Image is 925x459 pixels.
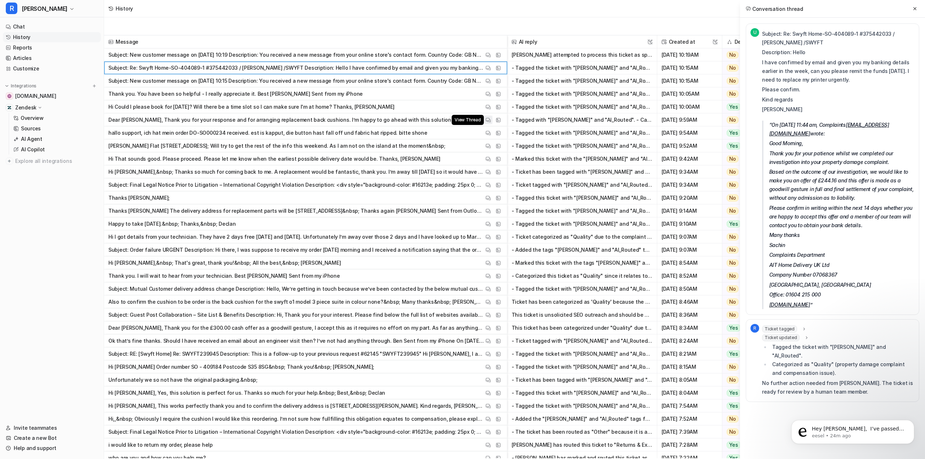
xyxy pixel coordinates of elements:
[722,87,767,100] button: No
[660,438,719,451] span: [DATE] 7:28AM
[769,121,915,138] p: On [DATE] 11:44 am, Complaints wrote:
[769,204,915,230] p: Please confirm in writing within the next 14 days whether you are happy to accept this offer and ...
[722,386,767,399] button: Yes
[722,126,767,139] button: Yes
[660,230,719,243] span: [DATE] 9:07AM
[108,256,341,269] p: Hi [PERSON_NAME],&nbsp; That's great, thank you!&nbsp; All the best,&nbsp; [PERSON_NAME]
[6,3,17,14] span: R
[3,22,101,32] a: Chat
[722,256,767,269] button: No
[452,115,483,125] span: View Thread
[10,134,101,144] a: AI Agent
[770,343,915,360] li: Tagged the ticket with "[PERSON_NAME]" and "AI_Routed".
[722,61,767,74] button: No
[107,35,504,48] span: Message
[769,281,915,289] p: [GEOGRAPHIC_DATA], [GEOGRAPHIC_DATA]
[769,261,915,269] p: AIT Home Delivery UK Ltd
[512,412,653,425] button: - Added the "[PERSON_NAME]" and "AI_Routed" tags for tracking. - Categorized the ticket as "Quali...
[108,204,484,217] p: Thanks [PERSON_NAME] The delivery address for replacement parts will be [STREET_ADDRESS]&nbsp; Th...
[660,87,719,100] span: [DATE] 10:05AM
[660,386,719,399] span: [DATE] 8:04AM
[512,282,653,295] button: - Tagged the ticket with "[PERSON_NAME]" and "AI_Routed". - Categorized the ticket as "Ordering" ...
[722,191,767,204] button: No
[3,43,101,53] a: Reports
[727,181,739,189] span: No
[512,308,653,321] button: This ticket is unsolicited SEO outreach and should be handled as spam. All necessary actions were...
[7,94,12,98] img: swyfthome.com
[21,146,45,153] p: AI Copilot
[10,144,101,155] a: AI Copilot
[660,100,719,113] span: [DATE] 10:00AM
[769,139,915,148] p: Good Morning,
[512,256,653,269] button: - Marked this ticket with the tags "[PERSON_NAME]" and "AI_Routed". - Categorized the ticket as "...
[727,116,739,124] span: No
[484,116,492,124] button: View Thread
[722,399,767,412] button: Yes
[3,32,101,42] a: History
[510,35,654,48] span: AI reply
[727,207,739,215] span: No
[722,425,767,438] button: No
[660,61,719,74] span: [DATE] 10:15AM
[727,64,739,72] span: No
[727,298,739,306] span: No
[512,113,653,126] button: - Tagged with "[PERSON_NAME]" and "AI_Routed". - Categorized as "Quality" (cushion defect/sagging...
[722,48,767,61] button: No
[727,337,739,345] span: No
[660,360,719,373] span: [DATE] 8:15AM
[769,251,915,259] p: Complaints Department
[512,321,653,334] button: This ticket has been categorized under "Quality" due to the ongoing issue with product defects, s...
[722,295,767,308] button: No
[746,5,803,13] h2: Conversation thread
[770,360,915,377] li: Categorized as "Quality" (property damage complaint and compensation issue).
[722,269,767,282] button: No
[108,230,484,243] p: Hi I got details from your technician. They have 2 days free [DATE] and [DATE]. Unfortunately I’m...
[512,126,653,139] button: - Tagged the ticket with "[PERSON_NAME]" and "AI_Routed". - Set ROUTING TOOL = "[GEOGRAPHIC_DATA]...
[660,74,719,87] span: [DATE] 10:15AM
[3,53,101,63] a: Articles
[512,399,653,412] button: - Tagged the ticket with "[PERSON_NAME]" and "AI_Routed". - Categorized this ticket as "Delivery"...
[512,178,653,191] button: - Ticket tagged with "[PERSON_NAME]" and "AI_Routed". - ROUTING TOOL set to "Other" due to the le...
[108,282,484,295] p: Subject: Mutual Customer delivery address change Description: Hello, We’re getting in touch becau...
[10,124,101,134] a: Sources
[660,256,719,269] span: [DATE] 8:54AM
[727,259,739,267] span: No
[722,373,767,386] button: No
[108,321,484,334] p: Dear [PERSON_NAME], Thank you for the £300.00 cash offer as a goodwill gesture, l accept this as ...
[512,74,653,87] button: - Tagged the ticket with "[PERSON_NAME]" and "AI_Routed". - Categorized as "Returns & Exchanges" ...
[660,243,719,256] span: [DATE] 9:07AM
[660,295,719,308] span: [DATE] 8:46AM
[660,334,719,347] span: [DATE] 8:24AM
[512,243,653,256] button: - Added the tags "[PERSON_NAME]" and "AI_Routed" to the ticket. - Categorized the ticket under "D...
[660,269,719,282] span: [DATE] 8:52AM
[722,152,767,165] button: No
[727,129,741,137] span: Yes
[762,48,915,57] p: Description: Hello
[727,155,739,163] span: No
[108,386,385,399] p: Hi [PERSON_NAME], Yes, this solution is perfect for us. Thanks so much for your help.&nbsp; Best,...
[21,135,42,143] p: AI Agent
[512,295,653,308] button: Ticket has been categorized as 'Quality' because the customer received the wrong cushion more tha...
[512,269,653,282] button: - Categorized this ticket as "Quality" since it relates to a product defect (marks on ottoman and...
[762,30,915,47] p: Subject: Re: Swyft Home-SO-404089-1 #375442033 / [PERSON_NAME] /SWYFT
[108,347,484,360] p: Subject: RE: [Swyft Home] Re: SWYFT239945 Description: This is a follow-up to your previous reque...
[108,152,440,165] p: Hi That sounds good. Please proceed. Please let me know when the earliest possible delivery date ...
[108,113,484,126] p: Dear [PERSON_NAME], Thank you for your response and for arranging replacement back cushions. I’m ...
[722,321,767,334] button: Yes
[512,373,653,386] button: - Ticket has been tagged with "[PERSON_NAME]" and "AI_Routed". - ROUTING TOOL set to: Quality (pr...
[727,441,741,449] span: Yes
[722,178,767,191] button: No
[512,100,653,113] button: - Tagged the ticket with "[PERSON_NAME]" and "AI_Routed". - Categorized the ticket as "Delivery" ...
[108,217,236,230] p: Happy to take [DATE].&nbsp; Thanks,&nbsp; Declan
[108,308,484,321] p: Subject: Guest Post Collaboration – Site List & Benefits Description: Hi, Thank you for your inte...
[727,246,739,254] span: No
[660,308,719,321] span: [DATE] 8:36AM
[512,87,653,100] button: - Tagged the ticket with "[PERSON_NAME]" and "AI_Routed". - Categorized under "Quality" due to th...
[15,104,36,111] p: Zendesk
[722,113,767,126] button: No
[769,168,915,202] p: Based on the outcome of our investigation, we would like to make you an offer of £244.16 and this...
[727,376,739,384] span: No
[660,321,719,334] span: [DATE] 8:34AM
[722,282,767,295] button: No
